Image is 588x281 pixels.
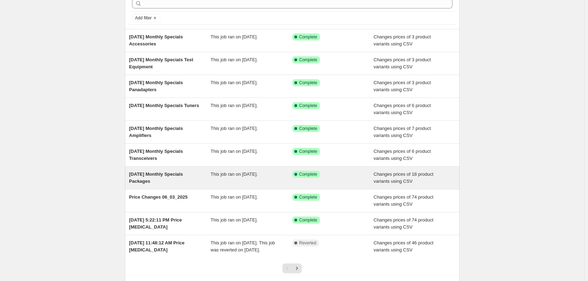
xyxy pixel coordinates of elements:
[129,149,183,161] span: [DATE] Monthly Specials Transceivers
[374,80,431,92] span: Changes prices of 3 product variants using CSV
[211,149,258,154] span: This job ran on [DATE].
[299,103,317,108] span: Complete
[374,171,433,184] span: Changes prices of 18 product variants using CSV
[282,263,302,273] nav: Pagination
[292,263,302,273] button: Next
[299,80,317,86] span: Complete
[299,217,317,223] span: Complete
[129,103,199,108] span: [DATE] Monthly Specials Tuners
[299,149,317,154] span: Complete
[374,57,431,69] span: Changes prices of 3 product variants using CSV
[132,14,160,22] button: Add filter
[129,217,182,230] span: [DATE] 5:22:11 PM Price [MEDICAL_DATA]
[211,171,258,177] span: This job ran on [DATE].
[129,126,183,138] span: [DATE] Monthly Specials Amplifiers
[374,240,433,252] span: Changes prices of 46 product variants using CSV
[299,171,317,177] span: Complete
[299,34,317,40] span: Complete
[129,57,193,69] span: [DATE] Monthly Specials Test Equipment
[299,194,317,200] span: Complete
[211,34,258,39] span: This job ran on [DATE].
[374,34,431,46] span: Changes prices of 3 product variants using CSV
[129,171,183,184] span: [DATE] Monthly Specials Packages
[211,240,275,252] span: This job ran on [DATE]. This job was reverted on [DATE].
[211,126,258,131] span: This job ran on [DATE].
[374,103,431,115] span: Changes prices of 6 product variants using CSV
[129,194,188,200] span: Price Changes 06_03_2025
[299,240,317,246] span: Reverted
[129,80,183,92] span: [DATE] Monthly Specials Panadapters
[211,217,258,223] span: This job ran on [DATE].
[299,126,317,131] span: Complete
[129,34,183,46] span: [DATE] Monthly Specials Accessories
[211,80,258,85] span: This job ran on [DATE].
[211,103,258,108] span: This job ran on [DATE].
[374,149,431,161] span: Changes prices of 6 product variants using CSV
[299,57,317,63] span: Complete
[374,217,433,230] span: Changes prices of 74 product variants using CSV
[374,194,433,207] span: Changes prices of 74 product variants using CSV
[129,240,185,252] span: [DATE] 11:48:12 AM Price [MEDICAL_DATA]
[211,57,258,62] span: This job ran on [DATE].
[374,126,431,138] span: Changes prices of 7 product variants using CSV
[135,15,152,21] span: Add filter
[211,194,258,200] span: This job ran on [DATE].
